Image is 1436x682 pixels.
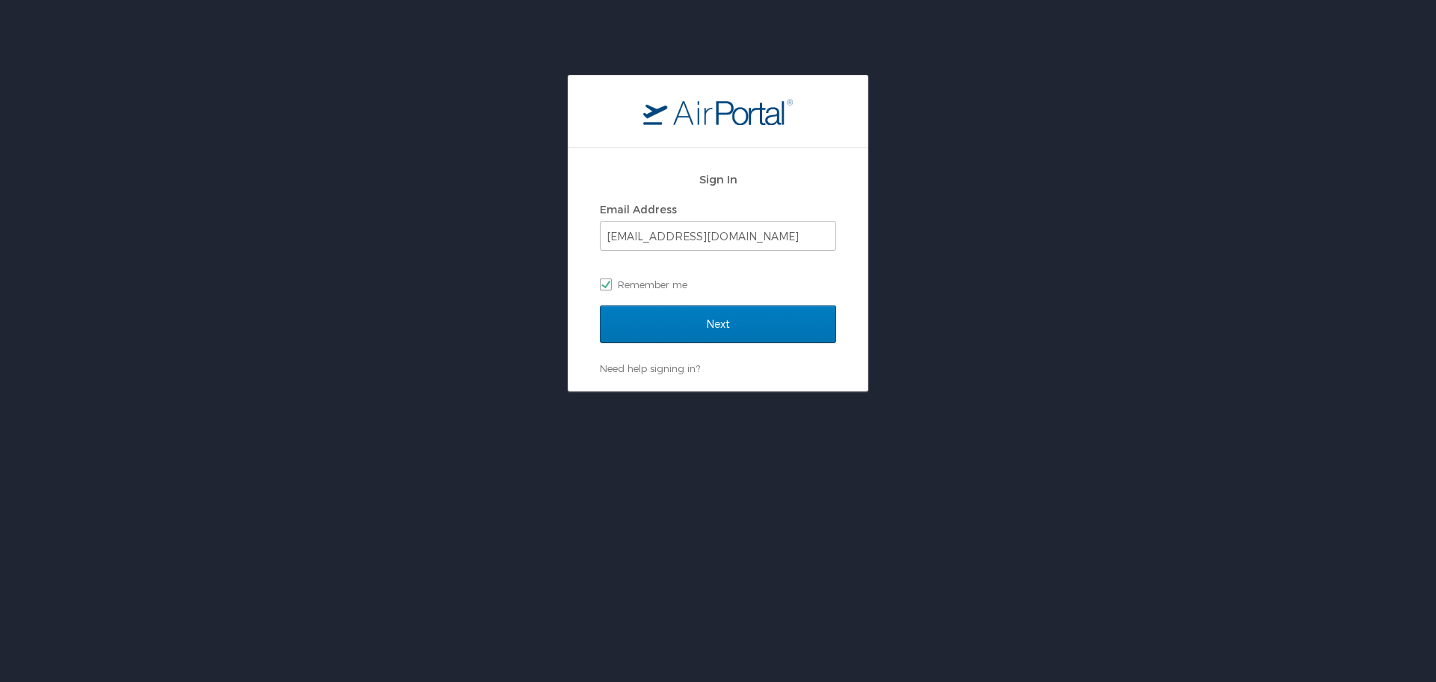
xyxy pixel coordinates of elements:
img: logo [643,98,793,125]
a: Need help signing in? [600,362,700,374]
label: Email Address [600,203,677,216]
h2: Sign In [600,171,836,188]
label: Remember me [600,273,836,296]
input: Next [600,305,836,343]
